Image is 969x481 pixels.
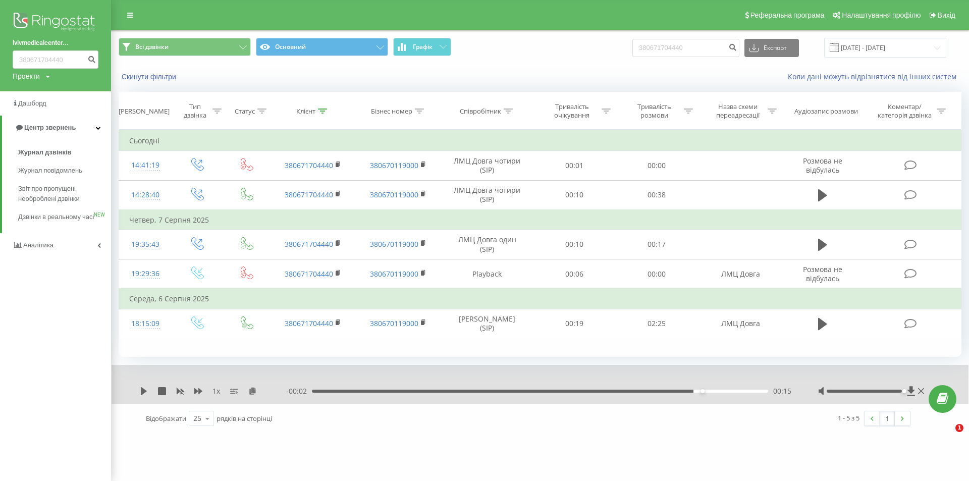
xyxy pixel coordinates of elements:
[212,386,220,396] span: 1 x
[129,185,161,205] div: 14:28:40
[698,259,783,289] td: ЛМЦ Довга
[838,413,859,423] div: 1 - 5 з 5
[296,107,315,116] div: Клієнт
[441,309,533,338] td: [PERSON_NAME] (SIP)
[460,107,501,116] div: Співробітник
[773,386,791,396] span: 00:15
[711,102,765,120] div: Назва схеми переадресації
[616,309,698,338] td: 02:25
[794,107,858,116] div: Аудіозапис розмови
[370,239,418,249] a: 380670119000
[370,161,418,170] a: 380670119000
[18,212,94,222] span: Дзвінки в реальному часі
[129,314,161,334] div: 18:15:09
[370,269,418,279] a: 380670119000
[286,386,312,396] span: - 00:02
[533,309,616,338] td: 00:19
[616,151,698,180] td: 00:00
[18,208,111,226] a: Дзвінки в реальному часіNEW
[370,318,418,328] a: 380670119000
[217,414,272,423] span: рядків на сторінці
[285,318,333,328] a: 380671704440
[533,180,616,210] td: 00:10
[803,264,842,283] span: Розмова не відбулась
[370,190,418,199] a: 380670119000
[119,107,170,116] div: [PERSON_NAME]
[119,131,961,151] td: Сьогодні
[119,38,251,56] button: Всі дзвінки
[119,289,961,309] td: Середа, 6 Серпня 2025
[18,143,111,162] a: Журнал дзвінків
[533,259,616,289] td: 00:06
[193,413,201,423] div: 25
[285,161,333,170] a: 380671704440
[13,38,98,48] a: lvivmedicalcenter...
[616,180,698,210] td: 00:38
[842,11,921,19] span: Налаштування профілю
[441,259,533,289] td: Playback
[627,102,681,120] div: Тривалість розмови
[441,180,533,210] td: ЛМЦ Довга чотири (SIP)
[371,107,412,116] div: Бізнес номер
[616,230,698,259] td: 00:17
[18,166,82,176] span: Журнал повідомлень
[119,72,181,81] button: Скинути фільтри
[23,241,53,249] span: Аналiтика
[750,11,825,19] span: Реферальна програма
[744,39,799,57] button: Експорт
[119,210,961,230] td: Четвер, 7 Серпня 2025
[902,389,906,393] div: Accessibility label
[13,10,98,35] img: Ringostat logo
[533,151,616,180] td: 00:01
[129,235,161,254] div: 19:35:43
[441,151,533,180] td: ЛМЦ Довга чотири (SIP)
[181,102,210,120] div: Тип дзвінка
[698,309,783,338] td: ЛМЦ Довга
[18,147,72,157] span: Журнал дзвінків
[938,11,955,19] span: Вихід
[146,414,186,423] span: Відображати
[441,230,533,259] td: ЛМЦ Довга один (SIP)
[803,156,842,175] span: Розмова не відбулась
[393,38,451,56] button: Графік
[788,72,961,81] a: Коли дані можуть відрізнятися вiд інших систем
[24,124,76,131] span: Центр звернень
[616,259,698,289] td: 00:00
[545,102,599,120] div: Тривалість очікування
[285,239,333,249] a: 380671704440
[129,155,161,175] div: 14:41:19
[256,38,388,56] button: Основний
[235,107,255,116] div: Статус
[632,39,739,57] input: Пошук за номером
[18,180,111,208] a: Звіт про пропущені необроблені дзвінки
[13,50,98,69] input: Пошук за номером
[18,99,46,107] span: Дашборд
[880,411,895,425] a: 1
[18,184,106,204] span: Звіт про пропущені необроблені дзвінки
[533,230,616,259] td: 00:10
[285,190,333,199] a: 380671704440
[13,71,40,81] div: Проекти
[875,102,934,120] div: Коментар/категорія дзвінка
[18,162,111,180] a: Журнал повідомлень
[935,424,959,448] iframe: Intercom live chat
[285,269,333,279] a: 380671704440
[955,424,963,432] span: 1
[2,116,111,140] a: Центр звернень
[135,43,169,51] span: Всі дзвінки
[413,43,433,50] span: Графік
[701,389,705,393] div: Accessibility label
[129,264,161,284] div: 19:29:36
